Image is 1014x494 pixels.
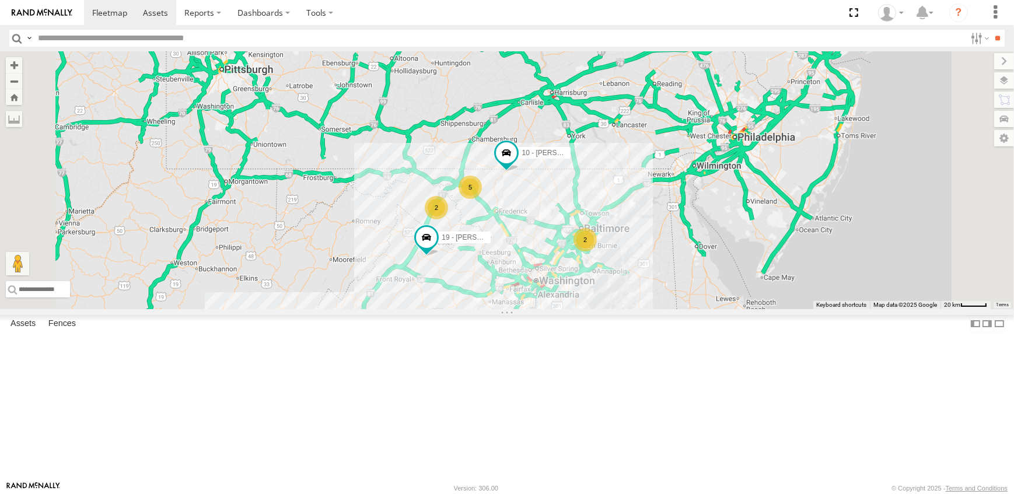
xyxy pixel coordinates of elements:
[966,30,991,47] label: Search Filter Options
[940,301,991,309] button: Map Scale: 20 km per 42 pixels
[949,3,968,22] i: ?
[522,149,593,157] span: 10 - [PERSON_NAME]
[574,228,597,251] div: 2
[25,30,34,47] label: Search Query
[944,302,960,308] span: 20 km
[6,73,22,89] button: Zoom out
[6,482,60,494] a: Visit our Website
[816,301,866,309] button: Keyboard shortcuts
[946,485,1008,492] a: Terms and Conditions
[454,485,498,492] div: Version: 306.00
[6,111,22,127] label: Measure
[425,196,448,219] div: 2
[5,316,41,332] label: Assets
[12,9,72,17] img: rand-logo.svg
[994,315,1005,332] label: Hide Summary Table
[442,233,513,241] span: 19 - [PERSON_NAME]
[981,315,993,332] label: Dock Summary Table to the Right
[43,316,82,332] label: Fences
[459,176,482,199] div: 5
[6,252,29,275] button: Drag Pegman onto the map to open Street View
[996,303,1009,307] a: Terms (opens in new tab)
[994,130,1014,146] label: Map Settings
[874,4,908,22] div: Barbara McNamee
[970,315,981,332] label: Dock Summary Table to the Left
[6,57,22,73] button: Zoom in
[873,302,937,308] span: Map data ©2025 Google
[891,485,1008,492] div: © Copyright 2025 -
[6,89,22,105] button: Zoom Home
